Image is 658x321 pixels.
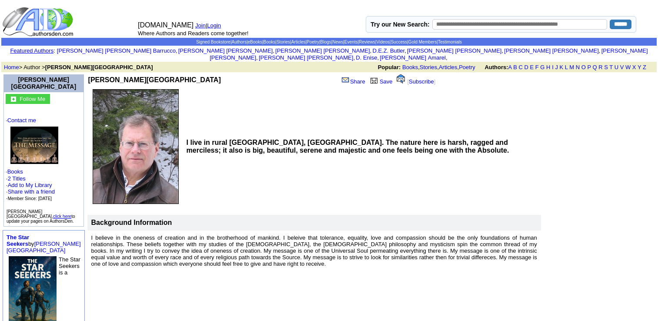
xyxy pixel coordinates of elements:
a: F [535,64,539,70]
a: Reviews [359,40,375,44]
a: Save [368,78,393,85]
a: D [524,64,528,70]
img: share_page.gif [342,77,349,84]
img: gc.jpg [11,97,16,102]
a: M [569,64,574,70]
a: B [513,64,517,70]
a: H [546,64,550,70]
a: Events [344,40,358,44]
a: D. Enise [356,54,377,61]
label: Try our New Search: [371,21,429,28]
b: Background Information [91,219,172,226]
font: i [355,56,356,60]
a: Books [264,40,276,44]
a: Q [592,64,597,70]
a: X [632,64,636,70]
font: i [379,56,380,60]
a: Share with a friend [8,188,55,195]
a: G [540,64,544,70]
a: [PERSON_NAME] [PERSON_NAME] [210,47,648,61]
a: O [581,64,586,70]
a: Signed Bookstore [196,40,230,44]
font: Where Authors and Readers come together! [138,30,248,37]
a: eBooks [248,40,262,44]
a: Stories [277,40,290,44]
a: Videos [376,40,389,44]
a: U [615,64,618,70]
font: [PERSON_NAME][GEOGRAPHIC_DATA], to update your pages on AuthorsDen. [7,209,75,224]
b: [PERSON_NAME][GEOGRAPHIC_DATA] [88,76,221,84]
a: News [332,40,343,44]
a: C [518,64,522,70]
img: 32649.JPG [10,127,58,164]
font: i [503,49,504,53]
a: E [530,64,534,70]
a: Stories [420,64,437,70]
img: 103679.jpg [93,89,179,204]
a: K [560,64,564,70]
span: | | | | | | | | | | | | | | [196,40,462,44]
a: [PERSON_NAME] [PERSON_NAME] Barrucco [57,47,176,54]
a: click here [53,214,71,219]
a: The Star Seekers [7,234,29,247]
a: R [598,64,602,70]
a: Add to My Library [8,182,52,188]
b: Authors: [484,64,508,70]
a: L [565,64,568,70]
a: [PERSON_NAME][GEOGRAPHIC_DATA] [11,76,76,90]
a: Contact me [7,117,36,124]
a: Login [207,22,221,29]
a: [PERSON_NAME] Amarel [380,54,446,61]
a: Books [402,64,418,70]
font: · · [6,117,82,202]
a: [PERSON_NAME][GEOGRAPHIC_DATA] [7,241,81,254]
a: [PERSON_NAME] [PERSON_NAME] [407,47,501,54]
font: Member Since: [DATE] [8,196,52,201]
font: Follow Me [20,96,45,102]
a: [PERSON_NAME] [PERSON_NAME] [178,47,273,54]
font: i [258,56,259,60]
a: A [508,64,512,70]
img: library.gif [369,77,379,84]
b: I live in rural [GEOGRAPHIC_DATA], [GEOGRAPHIC_DATA]. The nature here is harsh, ragged and mercil... [187,139,509,154]
a: P [587,64,591,70]
font: I believe in the oneness of creation and in the brotherhood of mankind. I beleive that tolerance,... [91,234,537,267]
a: Articles [291,40,306,44]
font: [ [407,78,409,85]
font: > Author > [4,64,153,70]
font: by [7,234,81,254]
a: [PERSON_NAME] [PERSON_NAME] [259,54,353,61]
a: Follow Me [20,95,45,102]
a: Articles [439,64,458,70]
font: , , , , , , , , , , [57,47,648,61]
a: Join [195,22,206,29]
font: | [206,22,224,29]
a: J [555,64,558,70]
a: Home [4,64,19,70]
a: Books [7,168,23,175]
a: Poetry [459,64,475,70]
a: Blogs [321,40,331,44]
a: S [604,64,608,70]
a: Gold Members [408,40,437,44]
a: V [620,64,624,70]
b: Popular: [378,64,401,70]
font: i [406,49,407,53]
a: [PERSON_NAME] [PERSON_NAME] [275,47,370,54]
b: [PERSON_NAME][GEOGRAPHIC_DATA] [45,64,153,70]
a: Testimonials [438,40,462,44]
a: 2 Titles [8,175,26,182]
img: alert.gif [397,74,405,84]
a: Featured Authors [10,47,53,54]
a: W [625,64,631,70]
a: N [576,64,580,70]
a: I [552,64,554,70]
a: Y [638,64,641,70]
img: logo_ad.gif [2,7,75,37]
font: : [10,47,55,54]
font: i [448,56,448,60]
font: · [6,175,55,201]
